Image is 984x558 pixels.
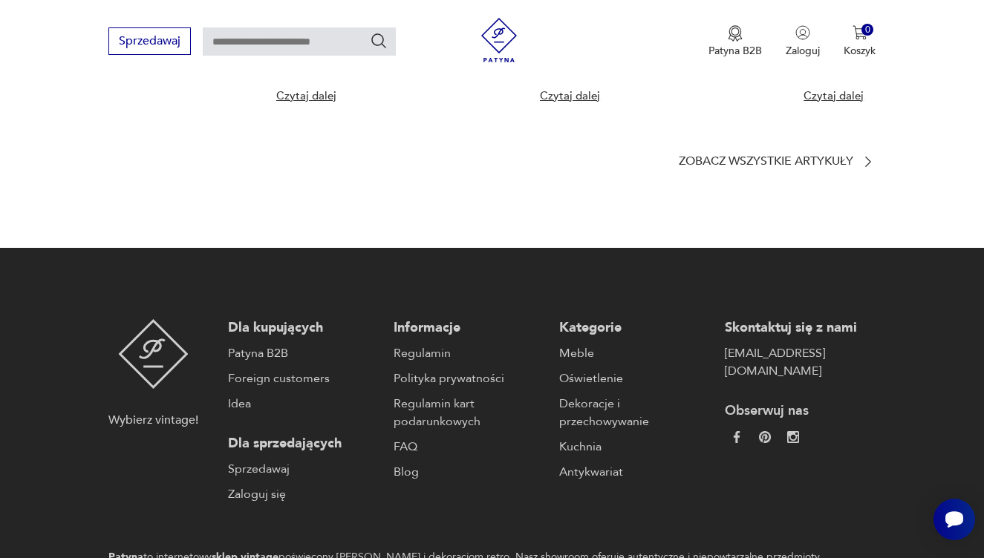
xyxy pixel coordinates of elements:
img: Ikona koszyka [853,25,867,40]
a: Antykwariat [559,463,710,481]
a: Czytaj dalej [540,88,600,103]
a: Sprzedawaj [228,460,379,478]
button: Patyna B2B [708,25,762,58]
p: Koszyk [844,44,876,58]
a: Czytaj dalej [276,88,336,103]
p: Dla kupujących [228,319,379,337]
a: Kuchnia [559,438,710,456]
p: Dla sprzedających [228,435,379,453]
a: Polityka prywatności [394,370,544,387]
p: Zaloguj [786,44,820,58]
p: Skontaktuj się z nami [725,319,876,337]
a: Regulamin [394,344,544,362]
div: 0 [861,24,874,36]
a: Foreign customers [228,370,379,387]
p: Informacje [394,319,544,337]
p: Zobacz wszystkie artykuły [679,157,853,166]
button: Sprzedawaj [108,27,191,55]
img: Ikona medalu [728,25,743,42]
p: Kategorie [559,319,710,337]
a: Sprzedawaj [108,37,191,47]
a: Meble [559,344,710,362]
img: Ikonka użytkownika [795,25,810,40]
p: Wybierz vintage! [108,411,198,429]
p: Patyna B2B [708,44,762,58]
img: Patyna - sklep z meblami i dekoracjami vintage [118,319,189,389]
a: Idea [228,395,379,413]
a: Zobacz wszystkie artykuły [679,154,876,169]
button: Zaloguj [786,25,820,58]
a: FAQ [394,438,544,456]
iframe: Smartsupp widget button [934,499,975,540]
a: Blog [394,463,544,481]
a: Dekoracje i przechowywanie [559,395,710,430]
a: [EMAIL_ADDRESS][DOMAIN_NAME] [725,344,876,380]
a: Regulamin kart podarunkowych [394,395,544,430]
button: Szukaj [370,32,388,50]
p: Obserwuj nas [725,402,876,420]
button: 0Koszyk [844,25,876,58]
a: Patyna B2B [228,344,379,362]
a: Ikona medaluPatyna B2B [708,25,762,58]
a: Czytaj dalej [804,88,864,103]
a: Oświetlenie [559,370,710,387]
img: da9060093f698e4c3cedc1453eec5031.webp [731,431,743,443]
img: Patyna - sklep z meblami i dekoracjami vintage [477,18,521,62]
img: c2fd9cf7f39615d9d6839a72ae8e59e5.webp [787,431,799,443]
a: Zaloguj się [228,485,379,503]
img: 37d27d81a828e637adc9f9cb2e3d3a8a.webp [759,431,771,443]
